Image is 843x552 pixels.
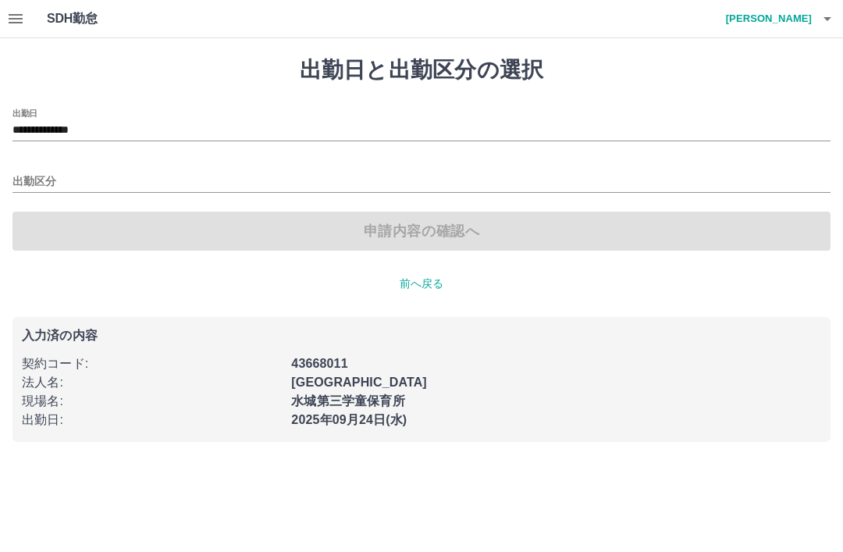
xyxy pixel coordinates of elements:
b: [GEOGRAPHIC_DATA] [291,376,427,389]
p: 契約コード : [22,354,282,373]
label: 出勤日 [12,107,37,119]
p: 入力済の内容 [22,329,821,342]
p: 出勤日 : [22,411,282,429]
b: 水城第三学童保育所 [291,394,404,408]
b: 2025年09月24日(水) [291,413,407,426]
p: 前へ戻る [12,276,831,292]
b: 43668011 [291,357,347,370]
p: 現場名 : [22,392,282,411]
h1: 出勤日と出勤区分の選択 [12,57,831,84]
p: 法人名 : [22,373,282,392]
